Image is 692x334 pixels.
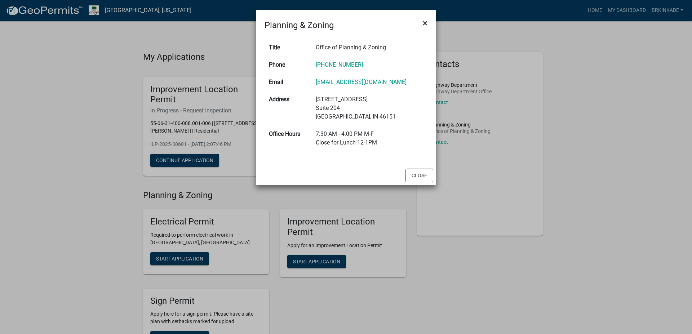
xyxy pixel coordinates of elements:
[316,130,423,147] div: 7:30 AM - 4:00 PM M-F Close for Lunch 12-1PM
[265,74,311,91] th: Email
[316,61,363,68] a: [PHONE_NUMBER]
[265,91,311,125] th: Address
[265,39,311,56] th: Title
[417,13,433,33] button: Close
[265,19,334,32] h4: Planning & Zoning
[423,18,427,28] span: ×
[316,79,407,85] a: [EMAIL_ADDRESS][DOMAIN_NAME]
[311,91,427,125] td: [STREET_ADDRESS] Suite 204 [GEOGRAPHIC_DATA], IN 46151
[405,169,433,182] button: Close
[265,56,311,74] th: Phone
[265,125,311,151] th: Office Hours
[311,39,427,56] td: Office of Planning & Zoning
